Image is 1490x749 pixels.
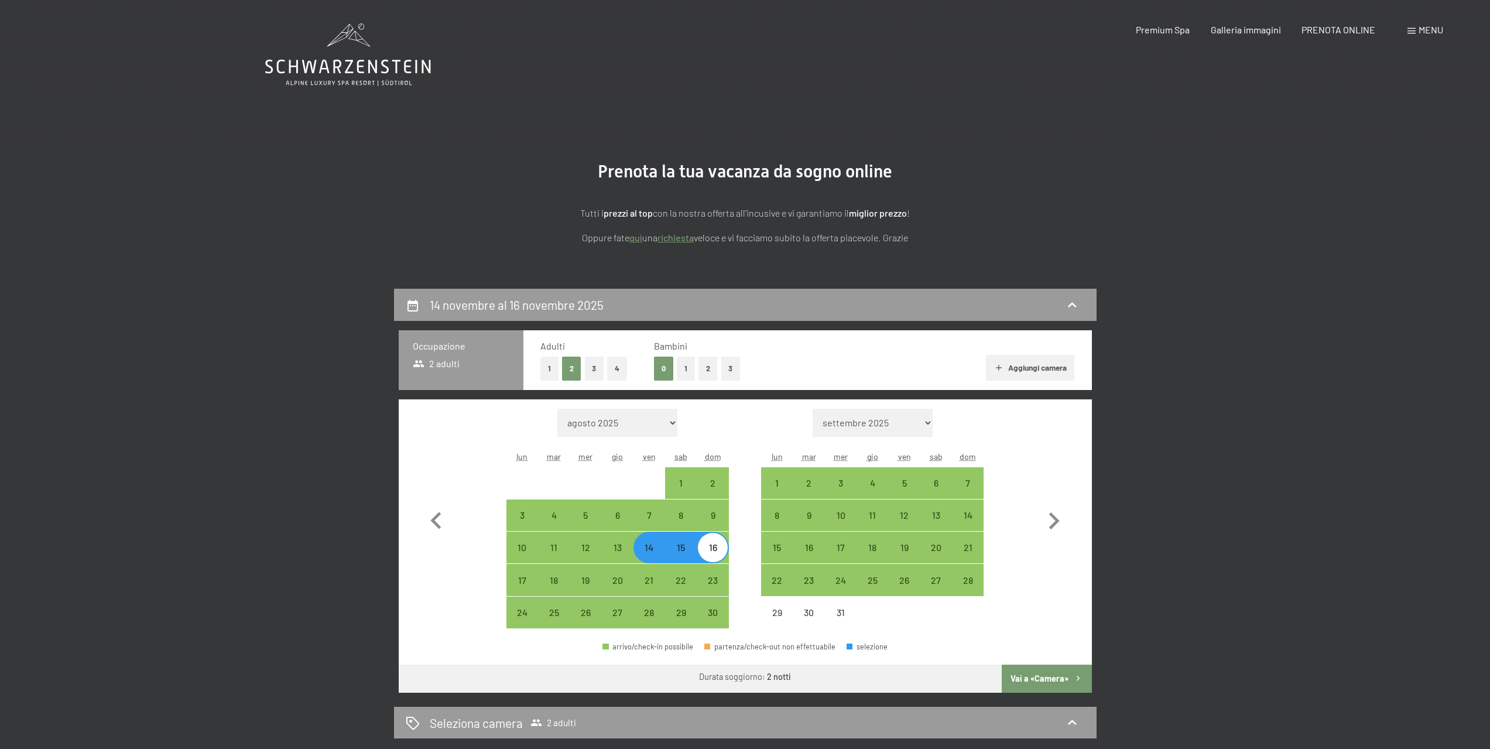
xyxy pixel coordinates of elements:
div: arrivo/check-in possibile [506,500,538,531]
div: Sun Dec 21 2025 [952,532,984,563]
a: Galleria immagini [1211,24,1281,35]
div: Mon Dec 29 2025 [761,597,793,628]
div: arrivo/check-in possibile [761,532,793,563]
a: PRENOTA ONLINE [1301,24,1375,35]
div: arrivo/check-in possibile [697,532,728,563]
div: 6 [603,511,632,540]
b: 2 notti [767,672,791,682]
div: 7 [635,511,664,540]
span: 2 adulti [413,357,460,370]
div: 30 [794,608,824,637]
div: arrivo/check-in possibile [665,500,697,531]
div: 14 [635,543,664,572]
span: 2 adulti [530,717,576,729]
div: 29 [762,608,792,637]
div: 13 [603,543,632,572]
div: 21 [953,543,982,572]
abbr: giovedì [867,452,878,461]
div: arrivo/check-in possibile [857,467,888,499]
div: Sat Nov 01 2025 [665,467,697,499]
div: arrivo/check-in possibile [665,597,697,628]
div: Wed Nov 12 2025 [570,532,601,563]
div: Fri Nov 21 2025 [633,564,665,596]
div: Sun Dec 14 2025 [952,500,984,531]
div: Fri Dec 12 2025 [888,500,920,531]
abbr: lunedì [772,452,783,461]
div: arrivo/check-in possibile [665,467,697,499]
div: Thu Nov 06 2025 [602,500,633,531]
div: arrivo/check-in possibile [697,467,728,499]
div: Wed Dec 10 2025 [825,500,857,531]
abbr: mercoledì [834,452,848,461]
div: arrivo/check-in possibile [570,564,601,596]
div: arrivo/check-in possibile [825,564,857,596]
div: Sun Nov 23 2025 [697,564,728,596]
div: Wed Dec 31 2025 [825,597,857,628]
button: 3 [585,357,604,381]
div: arrivo/check-in possibile [825,532,857,563]
div: arrivo/check-in possibile [920,532,952,563]
button: 2 [698,357,718,381]
div: Mon Dec 01 2025 [761,467,793,499]
button: 1 [540,357,559,381]
div: 22 [666,576,696,605]
div: arrivo/check-in possibile [633,500,665,531]
div: arrivo/check-in possibile [952,500,984,531]
div: arrivo/check-in possibile [506,532,538,563]
abbr: lunedì [516,452,528,461]
div: Sat Nov 15 2025 [665,532,697,563]
div: arrivo/check-in possibile [920,500,952,531]
div: Fri Dec 26 2025 [888,564,920,596]
div: Sat Nov 29 2025 [665,597,697,628]
div: arrivo/check-in possibile [538,500,570,531]
div: arrivo/check-in possibile [952,564,984,596]
div: Wed Nov 05 2025 [570,500,601,531]
div: Mon Nov 24 2025 [506,597,538,628]
div: 30 [698,608,727,637]
div: Wed Dec 24 2025 [825,564,857,596]
div: 2 [794,478,824,508]
abbr: sabato [930,452,943,461]
div: Thu Dec 11 2025 [857,500,888,531]
div: arrivo/check-in possibile [952,467,984,499]
div: Sat Dec 27 2025 [920,564,952,596]
div: Thu Nov 27 2025 [602,597,633,628]
button: Mese successivo [1037,409,1071,629]
div: Tue Nov 18 2025 [538,564,570,596]
div: 24 [508,608,537,637]
div: Mon Dec 08 2025 [761,500,793,531]
strong: miglior prezzo [849,207,907,218]
div: 23 [698,576,727,605]
div: Wed Nov 19 2025 [570,564,601,596]
div: Wed Nov 26 2025 [570,597,601,628]
div: arrivo/check-in possibile [665,532,697,563]
a: Premium Spa [1136,24,1190,35]
div: 3 [826,478,855,508]
h2: Seleziona camera [430,714,523,731]
div: 18 [858,543,887,572]
div: arrivo/check-in possibile [697,564,728,596]
div: arrivo/check-in possibile [538,532,570,563]
div: 31 [826,608,855,637]
div: 19 [889,543,919,572]
div: 26 [889,576,919,605]
div: 8 [762,511,792,540]
div: 7 [953,478,982,508]
div: arrivo/check-in possibile [697,500,728,531]
div: arrivo/check-in possibile [570,597,601,628]
div: arrivo/check-in possibile [602,532,633,563]
div: 1 [666,478,696,508]
p: Tutti i con la nostra offerta all'incusive e vi garantiamo il ! [453,206,1038,221]
abbr: sabato [674,452,687,461]
div: Mon Nov 10 2025 [506,532,538,563]
div: arrivo/check-in possibile [825,500,857,531]
div: Thu Dec 18 2025 [857,532,888,563]
div: arrivo/check-in possibile [633,597,665,628]
div: Fri Nov 14 2025 [633,532,665,563]
div: arrivo/check-in possibile [952,532,984,563]
div: 15 [666,543,696,572]
button: 2 [562,357,581,381]
a: quì [629,232,642,243]
div: 12 [889,511,919,540]
div: Mon Dec 22 2025 [761,564,793,596]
